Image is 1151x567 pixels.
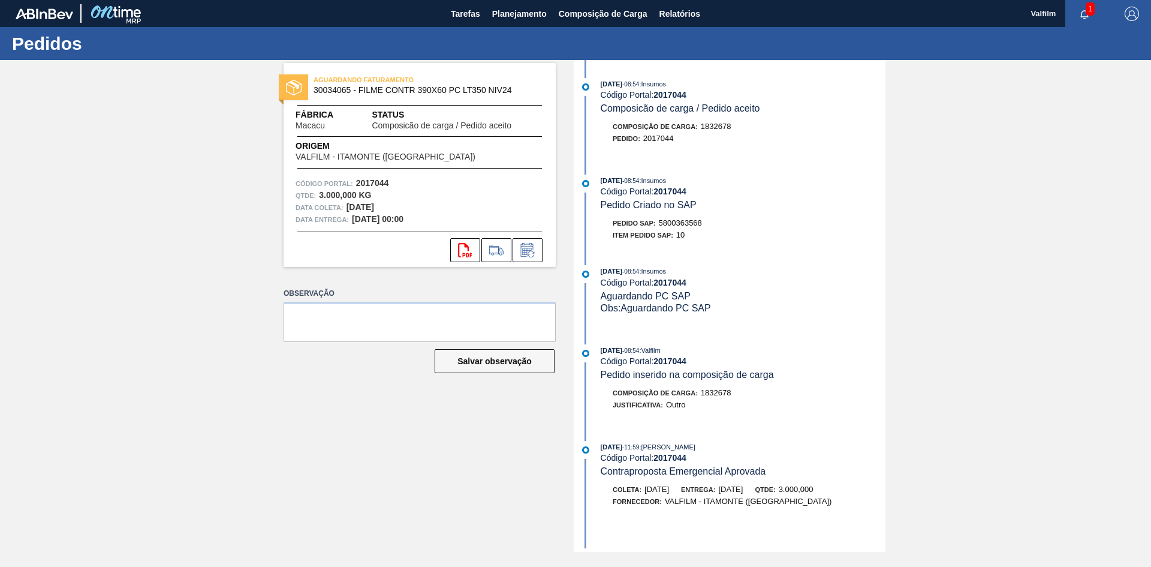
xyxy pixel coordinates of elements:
span: 10 [676,230,685,239]
strong: 2017044 [653,278,686,287]
span: [DATE] [601,443,622,451]
span: Aguardando PC SAP [601,291,691,301]
span: 30034065 - FILME CONTR 390X60 PC LT350 NIV24 [314,86,531,95]
span: Item pedido SAP: [613,232,673,239]
span: Origem [296,140,510,152]
img: atual [582,83,589,91]
strong: 2017044 [356,178,389,188]
span: Planejamento [492,7,547,21]
span: Pedido inserido na composição de carga [601,370,774,380]
span: [DATE] [718,485,743,494]
span: : Valfilm [639,551,660,558]
img: atual [582,446,589,454]
div: Código Portal: [601,187,885,196]
button: Salvar observação [435,349,555,373]
strong: 2017044 [653,187,686,196]
span: [DATE] [601,268,622,275]
span: : [PERSON_NAME] [639,443,695,451]
span: : Valfilm [639,347,660,354]
span: Contraproposta Emergencial Aprovada [601,466,766,476]
span: 1832678 [701,122,731,131]
span: - 08:54 [622,81,639,88]
span: : Insumos [639,177,666,184]
span: [DATE] [644,485,669,494]
div: Ir para Composição de Carga [481,238,511,262]
span: AGUARDANDO FATURAMENTO [314,74,481,86]
span: Fornecedor: [613,498,662,505]
span: Obs: Aguardando PC SAP [601,303,711,313]
span: Outro [666,400,686,409]
span: - 08:54 [622,347,639,354]
div: Informar alteração no pedido [513,238,543,262]
img: status [286,80,302,95]
strong: 2017044 [653,90,686,100]
span: [DATE] [601,177,622,184]
span: - 08:54 [622,178,639,184]
button: Notificações [1065,5,1104,22]
span: Pedido SAP: [613,220,656,227]
span: [DATE] [601,551,622,558]
span: Código Portal: [296,178,353,190]
strong: [DATE] 00:00 [352,214,403,224]
img: atual [582,271,589,278]
span: Fábrica [296,109,363,121]
span: Data coleta: [296,202,344,214]
span: Data entrega: [296,214,349,226]
span: Coleta: [613,486,641,493]
span: Macacu [296,121,325,130]
span: Composicão de carga / Pedido aceito [601,103,760,113]
span: Composição de Carga : [613,123,698,130]
span: Qtde: [755,486,775,493]
span: Status [372,109,544,121]
span: Pedido : [613,135,640,142]
span: Tarefas [451,7,480,21]
span: Composição de Carga [559,7,647,21]
span: : Insumos [639,268,666,275]
div: Abrir arquivo PDF [450,238,480,262]
div: Código Portal: [601,453,885,463]
span: Composicão de carga / Pedido aceito [372,121,511,130]
img: TNhmsLtSVTkK8tSr43FrP2fwEKptu5GPRR3wAAAABJRU5ErkJggg== [16,8,73,19]
span: 1832678 [701,388,731,397]
div: Código Portal: [601,356,885,366]
strong: 2017044 [653,453,686,463]
span: : Insumos [639,80,666,88]
label: Observação [284,285,556,302]
span: VALFILM - ITAMONTE ([GEOGRAPHIC_DATA]) [665,497,832,506]
span: 1 [1086,2,1095,16]
span: [DATE] [601,80,622,88]
strong: 2017044 [653,356,686,366]
span: 2017044 [643,134,674,143]
span: 5800363568 [659,218,702,227]
span: 3.000,000 [779,485,813,494]
div: Código Portal: [601,278,885,287]
img: atual [582,350,589,357]
img: Logout [1125,7,1139,21]
strong: [DATE] [346,202,374,212]
img: atual [582,180,589,187]
strong: 3.000,000 KG [319,190,371,200]
span: Qtde : [296,190,316,202]
span: Justificativa: [613,401,663,409]
h1: Pedidos [12,37,225,50]
span: - 08:54 [622,268,639,275]
div: Código Portal: [601,90,885,100]
span: Entrega: [681,486,715,493]
span: - 11:59 [622,444,639,451]
span: - 09:50 [622,551,639,558]
span: VALFILM - ITAMONTE ([GEOGRAPHIC_DATA]) [296,152,475,161]
span: Pedido Criado no SAP [601,200,697,210]
span: [DATE] [601,347,622,354]
span: Relatórios [659,7,700,21]
span: Composição de Carga : [613,389,698,397]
